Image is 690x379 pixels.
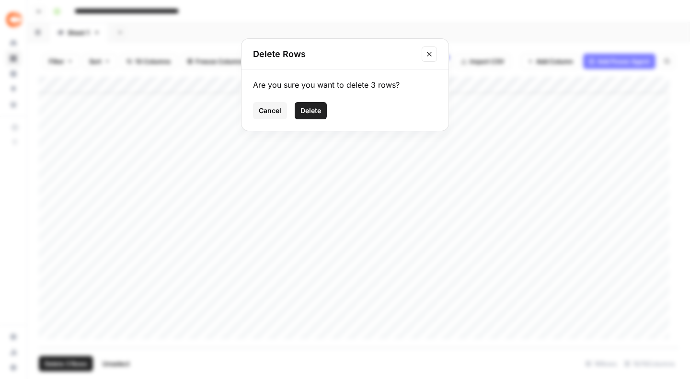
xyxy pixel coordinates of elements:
[253,102,287,119] button: Cancel
[422,46,437,62] button: Close modal
[259,106,281,115] span: Cancel
[300,106,321,115] span: Delete
[253,47,416,61] h2: Delete Rows
[253,79,437,91] div: Are you sure you want to delete 3 rows?
[295,102,327,119] button: Delete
